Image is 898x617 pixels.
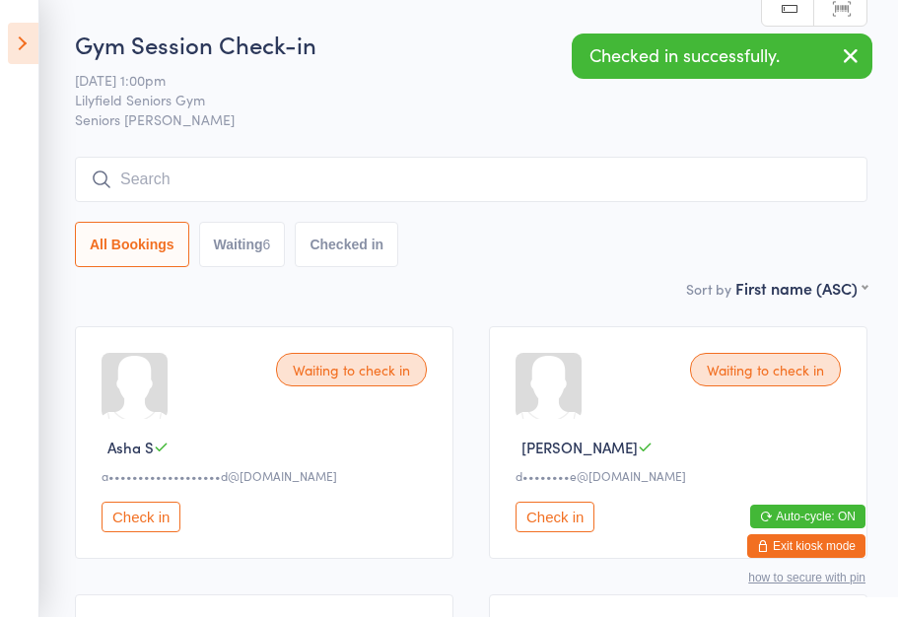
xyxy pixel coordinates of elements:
[747,534,865,558] button: Exit kiosk mode
[276,353,427,386] div: Waiting to check in
[516,502,594,532] button: Check in
[75,90,837,109] span: Lilyfield Seniors Gym
[521,437,638,457] span: [PERSON_NAME]
[686,279,731,299] label: Sort by
[295,222,398,267] button: Checked in
[748,571,865,584] button: how to secure with pin
[75,157,867,202] input: Search
[75,28,867,60] h2: Gym Session Check-in
[690,353,841,386] div: Waiting to check in
[75,70,837,90] span: [DATE] 1:00pm
[75,109,867,129] span: Seniors [PERSON_NAME]
[735,277,867,299] div: First name (ASC)
[516,467,847,484] div: d••••••••e@[DOMAIN_NAME]
[107,437,154,457] span: Asha S
[199,222,286,267] button: Waiting6
[750,505,865,528] button: Auto-cycle: ON
[102,467,433,484] div: a•••••••••••••••••••d@[DOMAIN_NAME]
[102,502,180,532] button: Check in
[75,222,189,267] button: All Bookings
[263,237,271,252] div: 6
[572,34,872,79] div: Checked in successfully.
